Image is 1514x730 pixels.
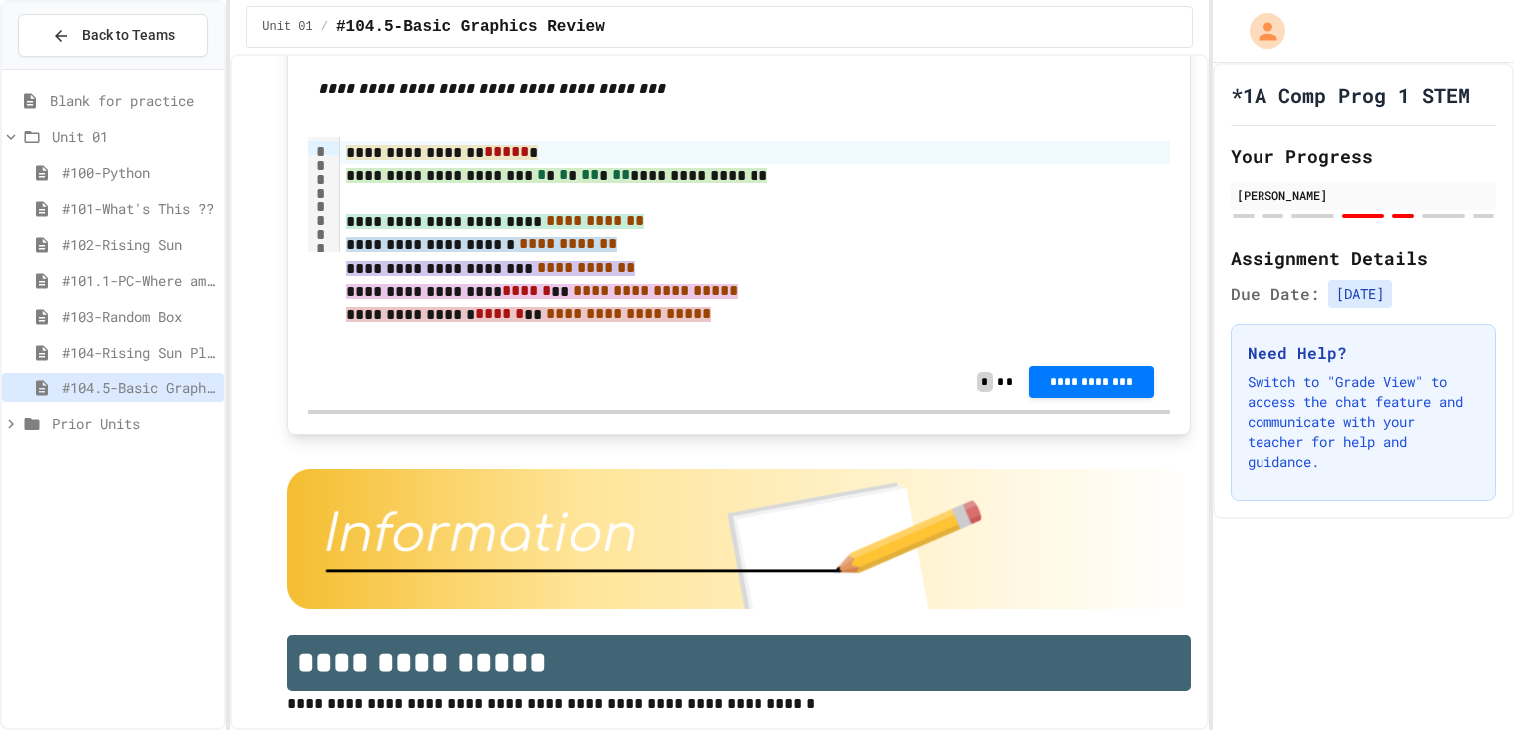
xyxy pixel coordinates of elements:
[62,234,216,255] span: #102-Rising Sun
[62,270,216,291] span: #101.1-PC-Where am I?
[52,126,216,147] span: Unit 01
[1328,280,1392,308] span: [DATE]
[62,377,216,398] span: #104.5-Basic Graphics Review
[262,19,312,35] span: Unit 01
[50,90,216,111] span: Blank for practice
[82,25,175,46] span: Back to Teams
[1231,244,1496,272] h2: Assignment Details
[52,413,216,434] span: Prior Units
[62,162,216,183] span: #100-Python
[321,19,328,35] span: /
[1231,282,1320,306] span: Due Date:
[1237,186,1490,204] div: [PERSON_NAME]
[1231,81,1470,109] h1: *1A Comp Prog 1 STEM
[18,14,208,57] button: Back to Teams
[1248,341,1479,365] h3: Need Help?
[1229,8,1290,54] div: My Account
[336,15,605,39] span: #104.5-Basic Graphics Review
[1231,142,1496,170] h2: Your Progress
[62,306,216,327] span: #103-Random Box
[62,198,216,219] span: #101-What's This ??
[1248,372,1479,472] p: Switch to "Grade View" to access the chat feature and communicate with your teacher for help and ...
[62,342,216,363] span: #104-Rising Sun Plus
